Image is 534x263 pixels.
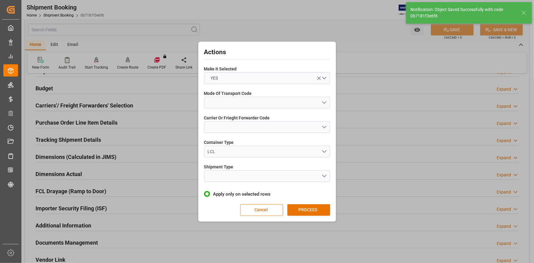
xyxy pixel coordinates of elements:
label: Apply only on selected rows [204,190,330,198]
span: Mode Of Transport Code [204,90,252,97]
button: open menu [204,146,330,157]
span: Make It Selected [204,66,237,72]
button: open menu [204,97,330,108]
span: YES [207,75,221,81]
h2: Actions [204,47,330,57]
span: Shipment Type [204,164,233,170]
button: PROCEED [287,204,330,216]
span: Carrier Or Frieght Forwarder Code [204,115,270,121]
button: open menu [204,170,330,182]
button: Cancel [240,204,283,216]
div: LCL [207,148,321,155]
button: open menu [204,72,330,84]
button: open menu [204,121,330,133]
div: Notification: Object Saved Successfully with code 0b7181f3e6f6 [410,6,516,19]
span: Container Type [204,139,234,146]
